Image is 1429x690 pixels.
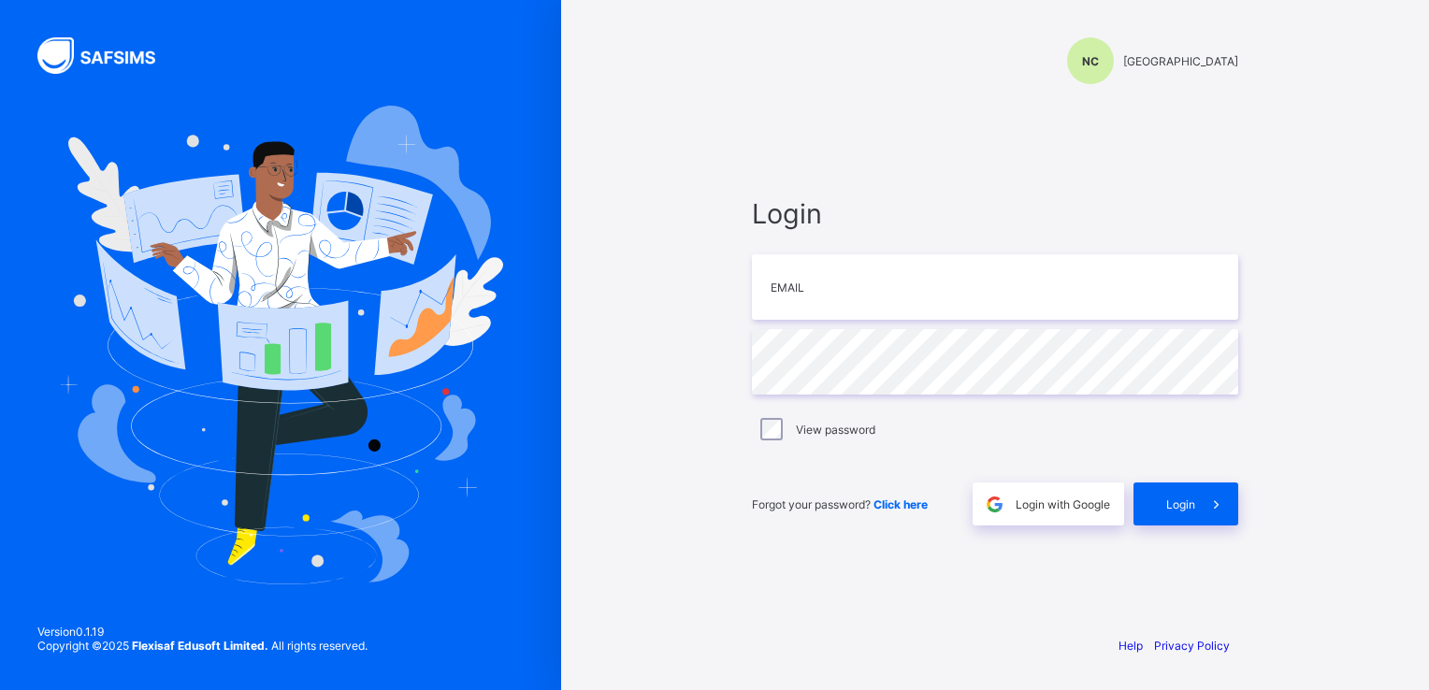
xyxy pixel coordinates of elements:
span: Forgot your password? [752,497,928,511]
span: [GEOGRAPHIC_DATA] [1123,54,1238,68]
img: SAFSIMS Logo [37,37,178,74]
span: Copyright © 2025 All rights reserved. [37,639,368,653]
span: Login [1166,497,1195,511]
a: Help [1119,639,1143,653]
a: Privacy Policy [1154,639,1230,653]
label: View password [796,423,875,437]
a: Click here [873,497,928,511]
img: google.396cfc9801f0270233282035f929180a.svg [984,494,1005,515]
span: Login with Google [1016,497,1110,511]
span: Login [752,197,1238,230]
img: Hero Image [58,106,503,584]
strong: Flexisaf Edusoft Limited. [132,639,268,653]
span: NC [1082,54,1099,68]
span: Version 0.1.19 [37,625,368,639]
